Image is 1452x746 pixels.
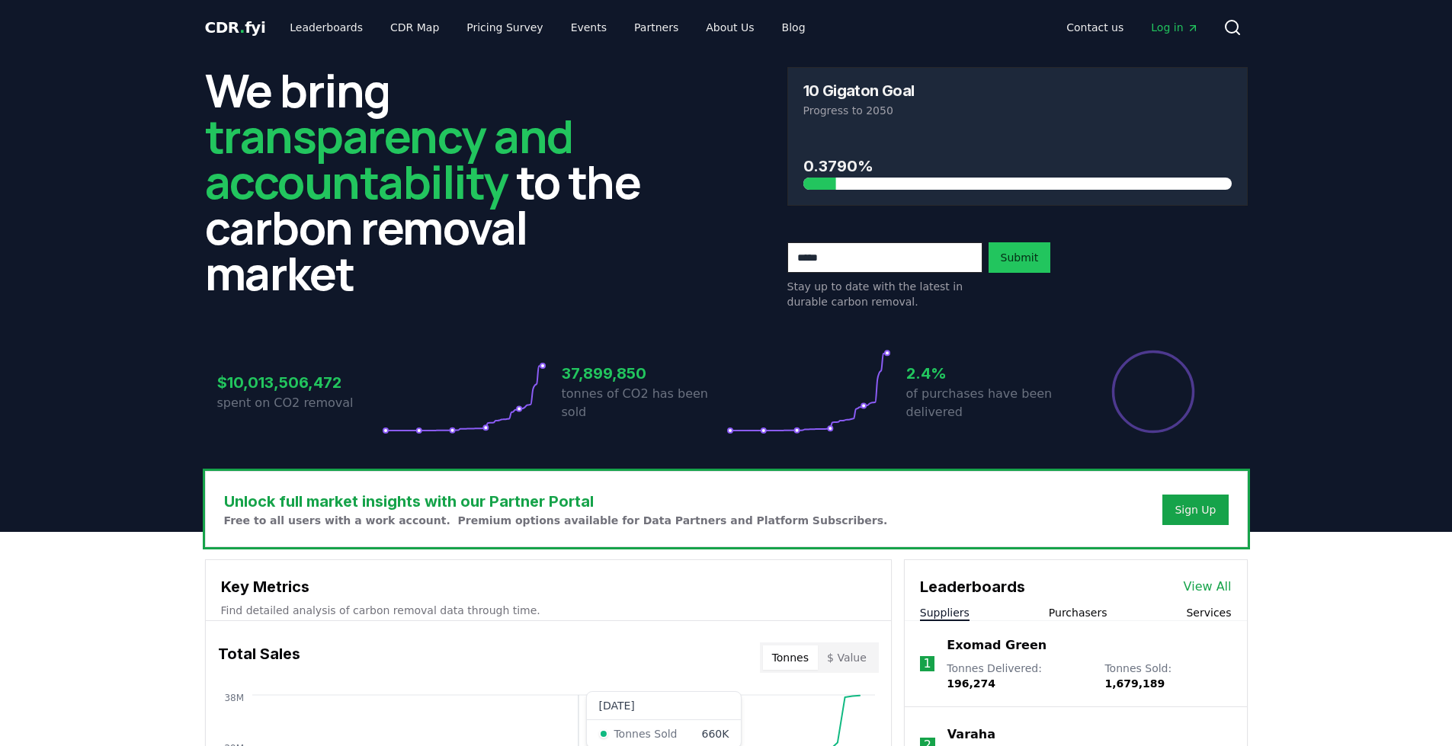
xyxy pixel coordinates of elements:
[906,362,1071,385] h3: 2.4%
[562,362,726,385] h3: 37,899,850
[1162,495,1228,525] button: Sign Up
[622,14,691,41] a: Partners
[947,661,1089,691] p: Tonnes Delivered :
[1104,661,1231,691] p: Tonnes Sold :
[1186,605,1231,620] button: Services
[559,14,619,41] a: Events
[770,14,818,41] a: Blog
[277,14,817,41] nav: Main
[803,155,1232,178] h3: 0.3790%
[1184,578,1232,596] a: View All
[1139,14,1210,41] a: Log in
[239,18,245,37] span: .
[920,605,970,620] button: Suppliers
[221,603,876,618] p: Find detailed analysis of carbon removal data through time.
[277,14,375,41] a: Leaderboards
[803,103,1232,118] p: Progress to 2050
[947,677,995,690] span: 196,274
[562,385,726,421] p: tonnes of CO2 has been sold
[224,490,888,513] h3: Unlock full market insights with our Partner Portal
[205,18,266,37] span: CDR fyi
[947,636,1047,655] a: Exomad Green
[1111,349,1196,434] div: Percentage of sales delivered
[205,67,665,296] h2: We bring to the carbon removal market
[923,655,931,673] p: 1
[218,642,300,673] h3: Total Sales
[920,575,1025,598] h3: Leaderboards
[1049,605,1107,620] button: Purchasers
[763,645,818,670] button: Tonnes
[205,17,266,38] a: CDR.fyi
[947,725,995,744] a: Varaha
[205,104,573,213] span: transparency and accountability
[1054,14,1210,41] nav: Main
[1151,20,1198,35] span: Log in
[217,371,382,394] h3: $10,013,506,472
[694,14,766,41] a: About Us
[224,513,888,528] p: Free to all users with a work account. Premium options available for Data Partners and Platform S...
[803,83,915,98] h3: 10 Gigaton Goal
[989,242,1051,273] button: Submit
[787,279,982,309] p: Stay up to date with the latest in durable carbon removal.
[906,385,1071,421] p: of purchases have been delivered
[454,14,555,41] a: Pricing Survey
[1104,677,1165,690] span: 1,679,189
[217,394,382,412] p: spent on CO2 removal
[1175,502,1216,517] a: Sign Up
[221,575,876,598] h3: Key Metrics
[378,14,451,41] a: CDR Map
[224,693,244,703] tspan: 38M
[818,645,876,670] button: $ Value
[1054,14,1136,41] a: Contact us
